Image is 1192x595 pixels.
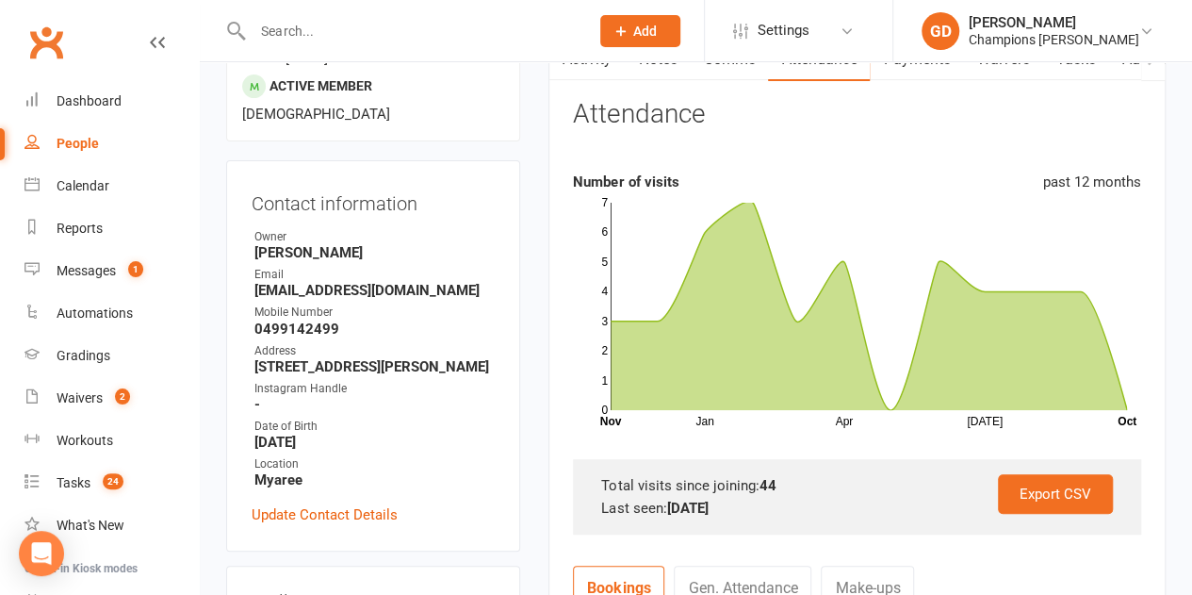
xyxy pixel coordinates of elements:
[1043,171,1141,193] div: past 12 months
[254,228,495,246] div: Owner
[57,433,113,448] div: Workouts
[23,19,70,66] a: Clubworx
[24,462,199,504] a: Tasks 24
[57,221,103,236] div: Reports
[19,531,64,576] div: Open Intercom Messenger
[24,377,199,420] a: Waivers 2
[24,292,199,335] a: Automations
[252,186,495,214] h3: Contact information
[115,388,130,405] span: 2
[24,80,199,123] a: Dashboard
[24,420,199,462] a: Workouts
[254,304,495,322] div: Mobile Number
[573,174,678,190] strong: Number of visits
[922,12,959,50] div: GD
[254,266,495,284] div: Email
[57,263,116,278] div: Messages
[103,473,123,489] span: 24
[254,434,495,451] strong: [DATE]
[57,390,103,405] div: Waivers
[247,18,576,44] input: Search...
[633,24,657,39] span: Add
[254,455,495,473] div: Location
[759,477,776,494] strong: 44
[24,207,199,250] a: Reports
[57,518,124,533] div: What's New
[601,474,1113,497] div: Total visits since joining:
[57,475,90,490] div: Tasks
[269,78,372,93] span: Active member
[24,165,199,207] a: Calendar
[57,136,99,151] div: People
[601,497,1113,520] div: Last seen:
[24,250,199,292] a: Messages 1
[666,500,708,517] strong: [DATE]
[969,14,1139,31] div: [PERSON_NAME]
[969,31,1139,48] div: Champions [PERSON_NAME]
[242,106,390,123] span: [DEMOGRAPHIC_DATA]
[254,358,495,375] strong: [STREET_ADDRESS][PERSON_NAME]
[254,342,495,360] div: Address
[998,474,1113,514] a: Export CSV
[24,123,199,165] a: People
[573,100,704,129] h3: Attendance
[254,471,495,488] strong: Myaree
[57,306,133,321] div: Automations
[254,396,495,413] strong: -
[128,261,143,277] span: 1
[600,15,680,47] button: Add
[24,504,199,547] a: What's New
[252,504,398,526] a: Update Contact Details
[254,244,495,261] strong: [PERSON_NAME]
[57,348,110,363] div: Gradings
[254,321,495,338] strong: 0499142499
[254,282,495,299] strong: [EMAIL_ADDRESS][DOMAIN_NAME]
[254,380,495,398] div: Instagram Handle
[57,178,109,193] div: Calendar
[758,9,809,52] span: Settings
[254,418,495,436] div: Date of Birth
[24,335,199,377] a: Gradings
[57,93,122,108] div: Dashboard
